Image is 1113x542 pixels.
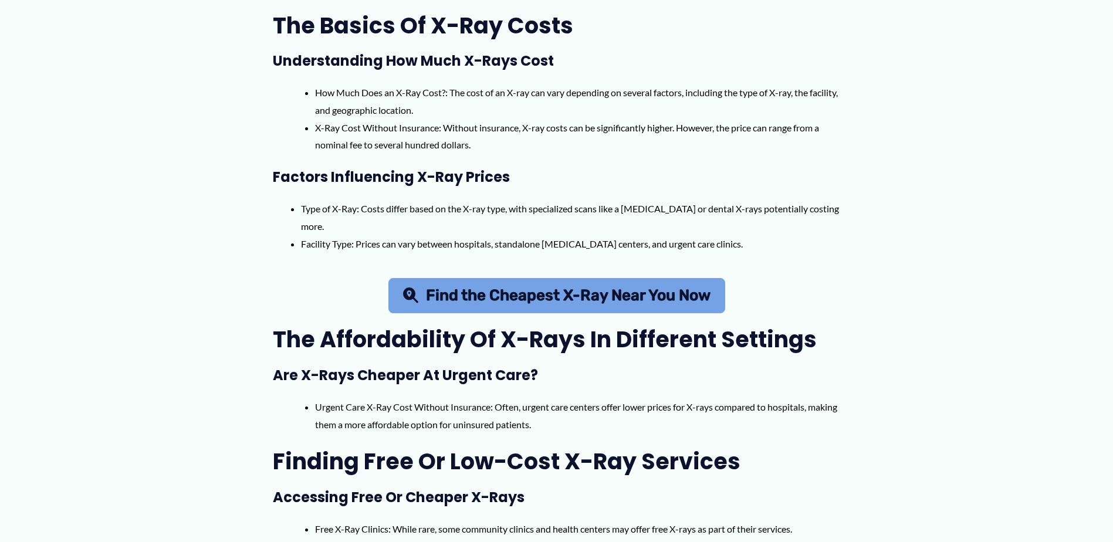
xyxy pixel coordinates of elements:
[426,288,711,303] span: Find the Cheapest X-Ray Near You Now
[301,200,840,235] li: Type of X-Ray: Costs differ based on the X-ray type, with specialized scans like a [MEDICAL_DATA]...
[388,278,725,313] a: Find the Cheapest X-Ray Near You Now
[273,366,840,384] h3: Are X-Rays Cheaper at Urgent Care?
[315,84,840,118] li: How Much Does an X-Ray Cost?: The cost of an X-ray can vary depending on several factors, includi...
[273,11,840,40] h2: The Basics of X-Ray Costs
[315,119,840,154] li: X-Ray Cost Without Insurance: Without insurance, X-ray costs can be significantly higher. However...
[315,398,840,433] li: Urgent Care X-Ray Cost Without Insurance: Often, urgent care centers offer lower prices for X-ray...
[273,168,840,186] h3: Factors Influencing X-Ray Prices
[315,520,840,538] li: Free X-Ray Clinics: While rare, some community clinics and health centers may offer free X-rays a...
[273,488,840,506] h3: Accessing Free or Cheaper X-Rays
[273,52,840,70] h3: Understanding How Much X-Rays Cost
[273,447,840,476] h2: Finding Free or Low-Cost X-Ray Services
[301,235,840,253] li: Facility Type: Prices can vary between hospitals, standalone [MEDICAL_DATA] centers, and urgent c...
[273,325,840,354] h2: The Affordability of X-Rays in Different Settings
